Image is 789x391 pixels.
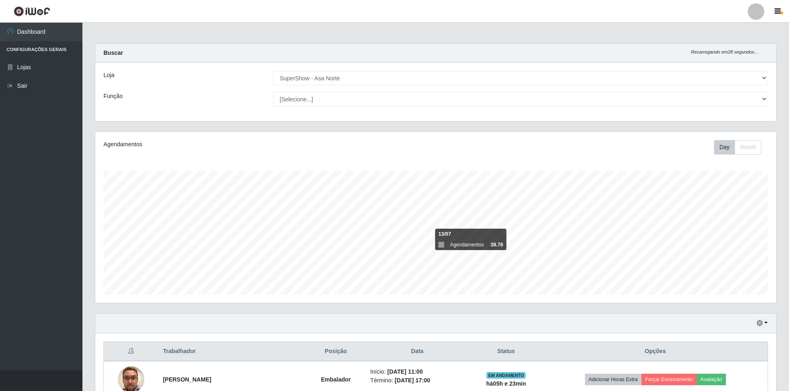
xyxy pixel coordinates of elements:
button: Avaliação [697,374,726,385]
th: Data [365,342,469,361]
li: Término: [370,376,464,385]
i: Recarregando em 28 segundos... [691,49,758,54]
strong: há 05 h e 23 min [486,380,526,387]
button: Adicionar Horas Extra [585,374,641,385]
button: Month [735,140,761,155]
button: Forçar Encerramento [641,374,697,385]
time: [DATE] 17:00 [394,377,430,384]
th: Status [469,342,543,361]
strong: Embalador [321,376,350,383]
th: Trabalhador [158,342,306,361]
strong: Buscar [103,49,123,56]
div: Agendamentos [103,140,373,149]
img: CoreUI Logo [14,6,50,16]
span: EM ANDAMENTO [486,372,526,379]
th: Opções [543,342,768,361]
th: Posição [306,342,365,361]
time: [DATE] 11:00 [387,368,423,375]
label: Função [103,92,123,101]
label: Loja [103,71,114,80]
div: First group [714,140,761,155]
div: Toolbar with button groups [714,140,768,155]
button: Day [714,140,735,155]
strong: [PERSON_NAME] [163,376,211,383]
li: Início: [370,368,464,376]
